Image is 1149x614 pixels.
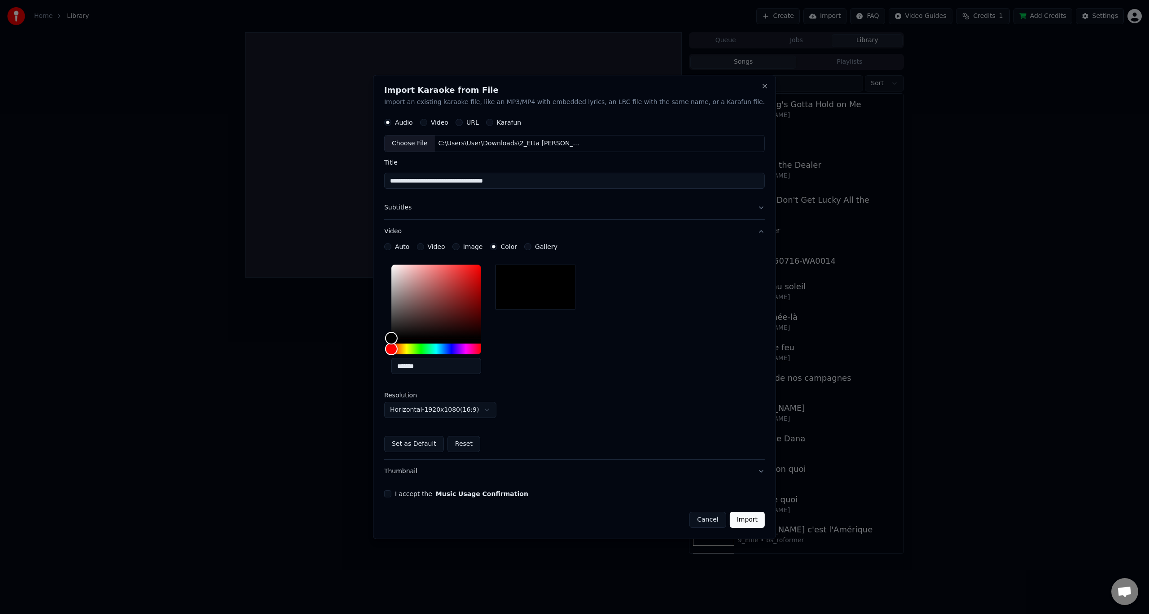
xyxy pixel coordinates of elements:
[395,120,413,126] label: Audio
[384,436,444,452] button: Set as Default
[427,244,445,250] label: Video
[730,512,765,528] button: Import
[431,120,448,126] label: Video
[466,120,479,126] label: URL
[384,392,474,398] label: Resolution
[384,86,765,94] h2: Import Karaoke from File
[391,344,481,354] div: Hue
[391,265,481,338] div: Color
[384,98,765,107] p: Import an existing karaoke file, like an MP3/MP4 with embedded lyrics, an LRC file with the same ...
[384,160,765,166] label: Title
[500,244,517,250] label: Color
[463,244,483,250] label: Image
[384,460,765,483] button: Thumbnail
[384,243,765,459] div: Video
[436,491,528,497] button: I accept the
[384,196,765,220] button: Subtitles
[395,491,528,497] label: I accept the
[395,244,410,250] label: Auto
[385,136,435,152] div: Choose File
[689,512,726,528] button: Cancel
[434,139,587,148] div: C:\Users\User\Downloads\2_Etta [PERSON_NAME] - Something's Gotta Hold on Me_Instrumental w BV-2 (...
[447,436,480,452] button: Reset
[497,120,522,126] label: Karafun
[535,244,557,250] label: Gallery
[384,220,765,243] button: Video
